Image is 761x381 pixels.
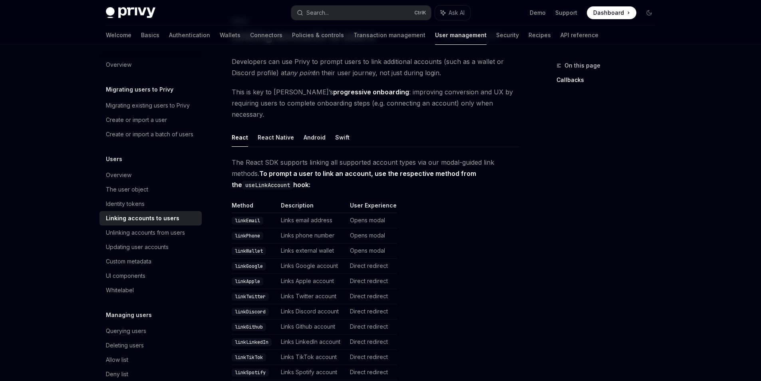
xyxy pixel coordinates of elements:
[106,257,151,266] div: Custom metadata
[106,271,145,281] div: UI components
[232,338,272,346] code: linkLinkedIn
[278,365,347,380] td: Links Spotify account
[99,338,202,353] a: Deleting users
[555,9,577,17] a: Support
[347,350,397,365] td: Direct redirect
[556,74,662,86] a: Callbacks
[232,369,269,377] code: linkSpotify
[278,228,347,243] td: Links phone number
[106,170,131,180] div: Overview
[99,211,202,225] a: Linking accounts to users
[414,10,426,16] span: Ctrl K
[278,335,347,350] td: Links LinkedIn account
[291,6,431,20] button: Search...CtrlK
[141,26,159,45] a: Basics
[250,26,282,45] a: Connectors
[106,115,167,125] div: Create or import a user
[347,335,397,350] td: Direct redirect
[232,353,266,361] code: linkTikTok
[99,168,202,182] a: Overview
[347,365,397,380] td: Direct redirect
[232,217,263,225] code: linkEmail
[106,199,145,209] div: Identity tokens
[106,326,146,336] div: Querying users
[347,243,397,259] td: Opens modal
[106,60,131,70] div: Overview
[232,293,269,301] code: linkTwitter
[347,259,397,274] td: Direct redirect
[99,197,202,211] a: Identity tokens
[99,58,202,72] a: Overview
[278,289,347,304] td: Links Twitter account
[258,128,294,147] button: React Native
[278,274,347,289] td: Links Apple account
[278,259,347,274] td: Links Google account
[106,85,173,94] h5: Migrating users to Privy
[242,181,293,190] code: useLinkAccount
[347,213,397,228] td: Opens modal
[292,26,344,45] a: Policies & controls
[169,26,210,45] a: Authentication
[232,277,263,285] code: linkApple
[435,6,470,20] button: Ask AI
[106,130,193,139] div: Create or import a batch of users
[347,274,397,289] td: Direct redirect
[106,154,122,164] h5: Users
[99,269,202,283] a: UI components
[347,228,397,243] td: Opens modal
[278,350,347,365] td: Links TikTok account
[106,355,128,365] div: Allow list
[99,225,202,240] a: Unlinking accounts from users
[304,128,326,147] button: Android
[530,9,546,17] a: Demo
[347,304,397,319] td: Direct redirect
[278,319,347,335] td: Links Github account
[347,319,397,335] td: Direct redirect
[232,262,266,270] code: linkGoogle
[643,6,656,19] button: Toggle dark mode
[286,69,314,77] em: any point
[335,128,350,147] button: Swift
[449,9,465,17] span: Ask AI
[99,127,202,142] a: Create or import a batch of users
[435,26,487,45] a: User management
[106,26,131,45] a: Welcome
[99,353,202,367] a: Allow list
[232,86,520,120] span: This is key to [PERSON_NAME]’s : improving conversion and UX by requiring users to complete onboa...
[333,88,409,96] strong: progressive onboarding
[99,113,202,127] a: Create or import a user
[106,242,169,252] div: Updating user accounts
[278,243,347,259] td: Links external wallet
[106,213,179,223] div: Linking accounts to users
[106,310,152,320] h5: Managing users
[220,26,240,45] a: Wallets
[106,369,128,379] div: Deny list
[99,324,202,338] a: Querying users
[347,289,397,304] td: Direct redirect
[496,26,519,45] a: Security
[278,304,347,319] td: Links Discord account
[560,26,598,45] a: API reference
[106,101,190,110] div: Migrating existing users to Privy
[99,283,202,297] a: Whitelabel
[232,247,266,255] code: linkWallet
[529,26,551,45] a: Recipes
[232,323,266,331] code: linkGithub
[232,308,269,316] code: linkDiscord
[106,228,185,237] div: Unlinking accounts from users
[99,254,202,269] a: Custom metadata
[232,128,248,147] button: React
[354,26,425,45] a: Transaction management
[278,213,347,228] td: Links email address
[232,201,278,213] th: Method
[99,240,202,254] a: Updating user accounts
[278,201,347,213] th: Description
[106,185,148,194] div: The user object
[232,157,520,190] span: The React SDK supports linking all supported account types via our modal-guided link methods.
[99,182,202,197] a: The user object
[306,8,329,18] div: Search...
[232,56,520,78] span: Developers can use Privy to prompt users to link additional accounts (such as a wallet or Discord...
[106,285,134,295] div: Whitelabel
[99,98,202,113] a: Migrating existing users to Privy
[232,170,476,189] strong: To prompt a user to link an account, use the respective method from the hook:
